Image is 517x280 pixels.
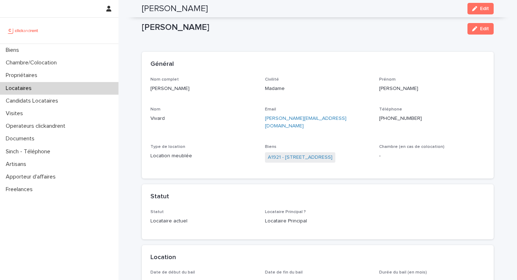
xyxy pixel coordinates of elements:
p: Freelances [3,186,38,193]
span: Edit [480,6,489,11]
p: Documents [3,135,40,142]
span: Date de début du bail [150,270,195,275]
span: Statut [150,210,164,214]
p: Location meublée [150,152,256,160]
ringoverc2c-number-84e06f14122c: [PHONE_NUMBER] [379,116,422,121]
p: [PERSON_NAME] [150,85,256,92]
span: Prénom [379,77,396,82]
p: [PERSON_NAME] [379,85,485,92]
span: Civilité [265,77,279,82]
img: UCB0brd3T0yccxBKYDjQ [6,23,41,38]
p: Apporteur d'affaires [3,173,61,180]
p: Sinch - Téléphone [3,148,56,155]
button: Edit [467,23,494,35]
span: Biens [265,145,276,149]
span: Téléphone [379,107,402,112]
a: A1921 - [STREET_ADDRESS] [268,154,332,161]
p: - [379,152,485,160]
h2: Location [150,254,176,262]
button: Edit [467,3,494,14]
span: Nom complet [150,77,179,82]
p: [PERSON_NAME] [142,22,462,33]
p: Chambre/Colocation [3,59,62,66]
span: Locataire Principal ? [265,210,306,214]
p: Biens [3,47,25,54]
p: Operateurs clickandrent [3,123,71,130]
p: Propriétaires [3,72,43,79]
p: Visites [3,110,29,117]
h2: Général [150,60,174,68]
p: Locataire actuel [150,217,256,225]
span: Type de location [150,145,185,149]
p: Vivard [150,115,256,122]
span: Edit [480,26,489,31]
h2: [PERSON_NAME] [142,4,208,14]
span: Nom [150,107,160,112]
p: Artisans [3,161,32,168]
p: Candidats Locataires [3,98,64,104]
p: Locataire Principal [265,217,371,225]
p: Locataires [3,85,37,92]
ringoverc2c-84e06f14122c: Call with Ringover [379,116,422,121]
span: Durée du bail (en mois) [379,270,427,275]
p: Madame [265,85,371,92]
span: Email [265,107,276,112]
span: Chambre (en cas de colocation) [379,145,444,149]
span: Date de fin du bail [265,270,303,275]
h2: Statut [150,193,169,201]
a: [PERSON_NAME][EMAIL_ADDRESS][DOMAIN_NAME] [265,116,346,128]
